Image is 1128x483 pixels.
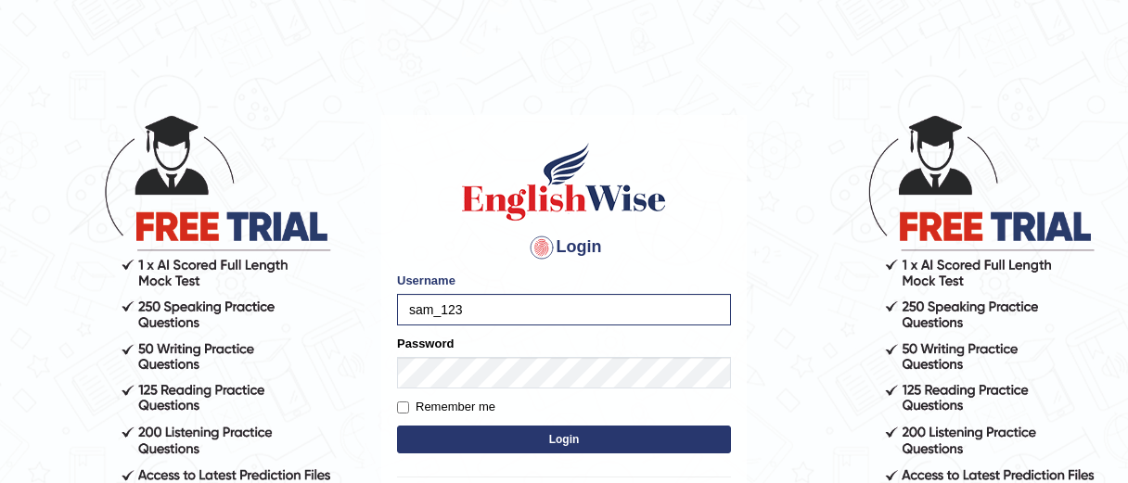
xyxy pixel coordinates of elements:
[397,233,731,262] h4: Login
[458,140,670,223] img: Logo of English Wise sign in for intelligent practice with AI
[397,335,454,352] label: Password
[397,401,409,413] input: Remember me
[397,272,455,289] label: Username
[397,426,731,453] button: Login
[397,398,495,416] label: Remember me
